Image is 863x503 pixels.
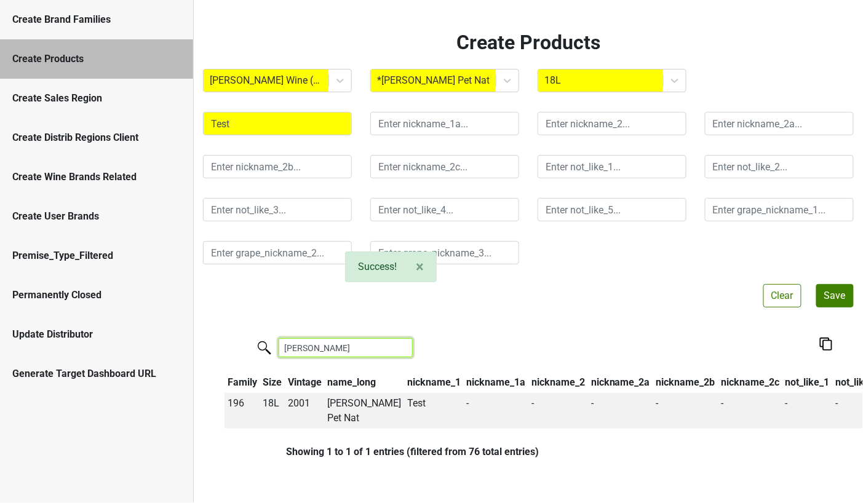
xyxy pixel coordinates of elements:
span: × [416,258,424,275]
div: Create Brand Families [12,12,181,27]
input: Enter nickname_1... [203,112,352,135]
td: - [588,393,653,429]
td: - [653,393,718,429]
div: Premise_Type_Filtered [12,248,181,263]
td: 196 [225,393,260,429]
div: Update Distributor [12,327,181,342]
th: nickname_1: activate to sort column ascending [404,372,464,393]
input: Enter grape_nickname_3... [370,241,519,264]
div: Create User Brands [12,209,181,224]
td: - [529,393,589,429]
input: Enter grape_nickname_2... [203,241,352,264]
th: nickname_2: activate to sort column ascending [529,372,589,393]
h2: Create Products [203,31,854,54]
th: name_long: activate to sort column ascending [325,372,405,393]
td: - [718,393,782,429]
div: Create Products [12,52,181,66]
button: Clear [763,284,801,307]
input: Enter not_like_1... [538,155,686,178]
td: Test [404,393,464,429]
input: Enter not_like_2... [705,155,854,178]
img: Copy to clipboard [820,338,832,351]
div: Generate Target Dashboard URL [12,366,181,381]
button: Save [816,284,854,307]
th: Family: activate to sort column ascending [225,372,260,393]
th: nickname_2b: activate to sort column ascending [653,372,718,393]
th: nickname_2a: activate to sort column ascending [588,372,653,393]
input: Enter not_like_4... [370,198,519,221]
td: [PERSON_NAME] Pet Nat [325,393,405,429]
th: Vintage: activate to sort column ascending [285,372,325,393]
div: Showing 1 to 1 of 1 entries (filtered from 76 total entries) [225,446,539,457]
th: nickname_1a: activate to sort column ascending [464,372,529,393]
div: Create Wine Brands Related [12,170,181,184]
input: Enter not_like_3... [203,198,352,221]
td: - [782,393,833,429]
th: not_like_1: activate to sort column ascending [782,372,833,393]
th: Size: activate to sort column ascending [260,372,285,393]
div: Permanently Closed [12,288,181,303]
input: Enter nickname_2... [538,112,686,135]
input: Enter nickname_2c... [370,155,519,178]
div: Success! [345,251,437,282]
input: Enter nickname_2b... [203,155,352,178]
input: Enter grape_nickname_1... [705,198,854,221]
div: Create Distrib Regions Client [12,130,181,145]
td: 2001 [285,393,325,429]
th: nickname_2c: activate to sort column ascending [718,372,782,393]
input: Enter nickname_1a... [370,112,519,135]
td: - [464,393,529,429]
input: Enter nickname_2a... [705,112,854,135]
input: Enter not_like_5... [538,198,686,221]
div: Create Sales Region [12,91,181,106]
td: 18L [260,393,285,429]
